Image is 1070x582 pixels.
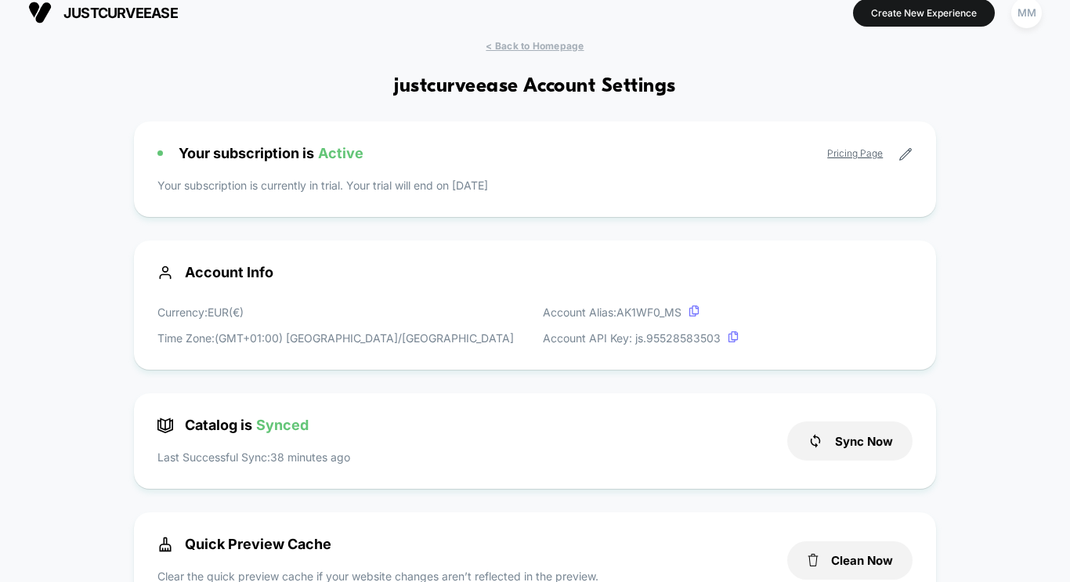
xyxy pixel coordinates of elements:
span: Account Info [157,264,913,280]
a: Pricing Page [827,147,883,159]
p: Currency: EUR ( € ) [157,304,514,320]
p: Account API Key: js. 95528583503 [543,330,739,346]
span: Synced [256,417,309,433]
p: Account Alias: AK1WF0_MS [543,304,739,320]
p: Last Successful Sync: 38 minutes ago [157,449,350,465]
p: Your subscription is currently in trial. Your trial will end on [DATE] [157,177,913,193]
p: Time Zone: (GMT+01:00) [GEOGRAPHIC_DATA]/[GEOGRAPHIC_DATA] [157,330,514,346]
span: Your subscription is [179,145,363,161]
span: justcurveease [63,5,178,21]
span: Quick Preview Cache [157,536,331,552]
h1: justcurveease Account Settings [394,75,675,98]
button: Clean Now [787,541,913,580]
img: Visually logo [28,1,52,24]
span: < Back to Homepage [486,40,584,52]
span: Catalog is [157,417,309,433]
span: Active [318,145,363,161]
button: Sync Now [787,421,913,461]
